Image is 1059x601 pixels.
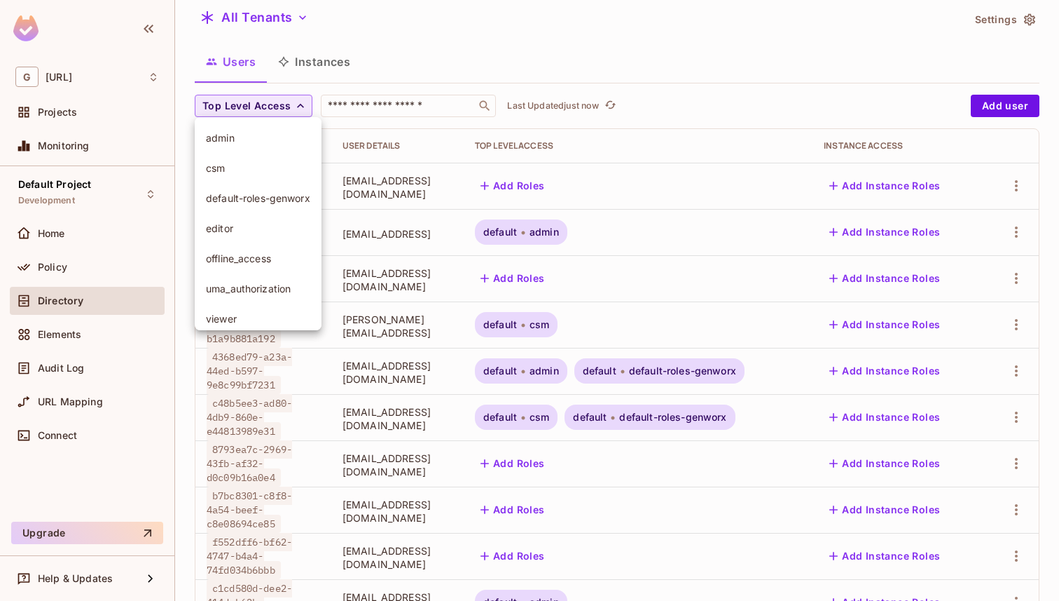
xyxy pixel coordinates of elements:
span: admin [206,131,310,144]
span: csm [206,161,310,175]
span: default-roles-genworx [206,191,310,205]
span: editor [206,222,310,235]
span: offline_access [206,252,310,265]
span: viewer [206,312,310,325]
span: uma_authorization [206,282,310,295]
